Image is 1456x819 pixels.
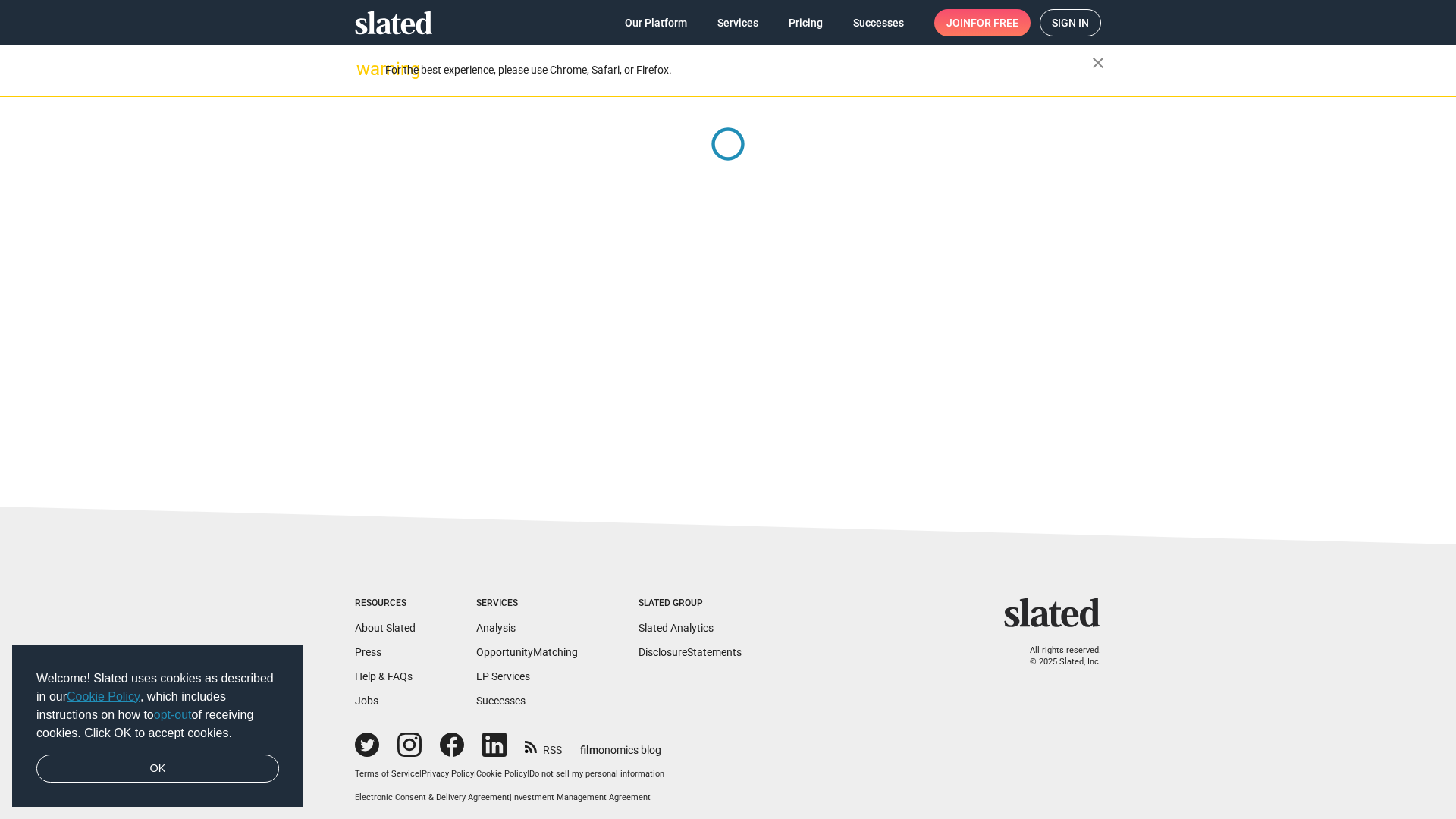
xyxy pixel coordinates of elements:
[934,9,1031,36] a: Joinfor free
[946,9,1018,36] span: Join
[777,9,835,36] a: Pricing
[525,734,562,758] a: RSS
[419,769,422,779] span: |
[639,646,742,658] a: DisclosureStatements
[625,9,687,36] span: Our Platform
[1052,10,1089,36] span: Sign in
[580,731,661,758] a: filmonomics blog
[529,769,664,780] button: Do not sell my personal information
[512,792,651,802] a: Investment Management Agreement
[476,622,516,634] a: Analysis
[580,744,598,756] span: film
[476,670,530,682] a: EP Services
[476,598,578,610] div: Services
[355,598,416,610] div: Resources
[853,9,904,36] span: Successes
[36,670,279,742] span: Welcome! Slated uses cookies as described in our , which includes instructions on how to of recei...
[841,9,916,36] a: Successes
[510,792,512,802] span: |
[613,9,699,36] a: Our Platform
[476,646,578,658] a: OpportunityMatching
[639,622,714,634] a: Slated Analytics
[476,695,526,707] a: Successes
[355,646,381,658] a: Press
[355,769,419,779] a: Terms of Service
[1040,9,1101,36] a: Sign in
[527,769,529,779] span: |
[12,645,303,808] div: cookieconsent
[1089,54,1107,72] mat-icon: close
[422,769,474,779] a: Privacy Policy
[154,708,192,721] a: opt-out
[36,755,279,783] a: dismiss cookie message
[1014,645,1101,667] p: All rights reserved. © 2025 Slated, Inc.
[385,60,1092,80] div: For the best experience, please use Chrome, Safari, or Firefox.
[356,60,375,78] mat-icon: warning
[705,9,770,36] a: Services
[355,622,416,634] a: About Slated
[355,792,510,802] a: Electronic Consent & Delivery Agreement
[355,670,413,682] a: Help & FAQs
[639,598,742,610] div: Slated Group
[971,9,1018,36] span: for free
[474,769,476,779] span: |
[355,695,378,707] a: Jobs
[67,690,140,703] a: Cookie Policy
[717,9,758,36] span: Services
[789,9,823,36] span: Pricing
[476,769,527,779] a: Cookie Policy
